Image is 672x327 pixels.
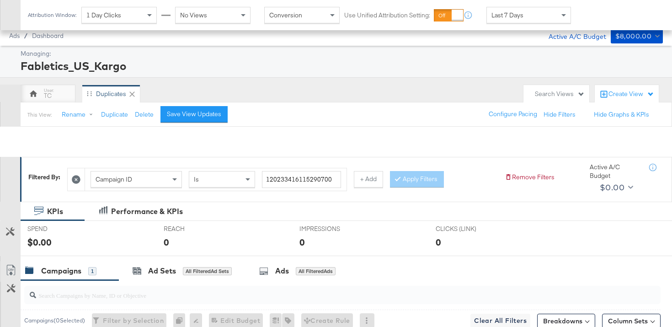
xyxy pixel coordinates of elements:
[44,91,52,100] div: TC
[21,49,661,58] div: Managing:
[539,29,606,43] div: Active A/C Budget
[600,181,624,194] div: $0.00
[148,266,176,276] div: Ad Sets
[482,106,544,123] button: Configure Pacing
[596,180,635,195] button: $0.00
[47,206,63,217] div: KPIs
[96,175,132,183] span: Campaign ID
[55,107,103,123] button: Rename
[491,11,523,19] span: Last 7 Days
[275,266,289,276] div: Ads
[20,32,32,39] span: /
[160,106,228,123] button: Save View Updates
[86,11,121,19] span: 1 Day Clicks
[36,283,604,300] input: Search Campaigns by Name, ID or Objective
[505,173,555,182] button: Remove Filters
[27,236,52,249] div: $0.00
[27,12,77,18] div: Attribution Window:
[32,32,64,39] a: Dashboard
[87,91,92,96] div: Drag to reorder tab
[27,111,52,118] div: This View:
[194,175,199,183] span: Is
[354,171,383,188] button: + Add
[436,236,441,249] div: 0
[269,11,302,19] span: Conversion
[164,236,169,249] div: 0
[28,173,60,182] div: Filtered By:
[344,11,430,20] label: Use Unified Attribution Setting:
[474,315,527,327] span: Clear All Filters
[436,225,504,233] span: CLICKS (LINK)
[608,90,654,99] div: Create View
[594,110,649,119] button: Hide Graphs & KPIs
[96,90,126,98] div: Duplicates
[27,225,96,233] span: SPEND
[299,225,368,233] span: IMPRESSIONS
[544,110,576,119] button: Hide Filters
[21,58,661,74] div: Fabletics_US_Kargo
[88,267,96,275] div: 1
[590,163,640,180] div: Active A/C Budget
[183,267,232,275] div: All Filtered Ad Sets
[9,32,20,39] span: Ads
[167,110,221,118] div: Save View Updates
[41,266,81,276] div: Campaigns
[24,316,85,325] div: Campaigns ( 0 Selected)
[535,90,585,98] div: Search Views
[296,267,336,275] div: All Filtered Ads
[180,11,207,19] span: No Views
[262,171,341,188] input: Enter a search term
[101,110,128,119] button: Duplicate
[611,29,663,43] button: $8,000.00
[135,110,154,119] button: Delete
[615,31,652,42] div: $8,000.00
[299,236,305,249] div: 0
[111,206,183,217] div: Performance & KPIs
[164,225,232,233] span: REACH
